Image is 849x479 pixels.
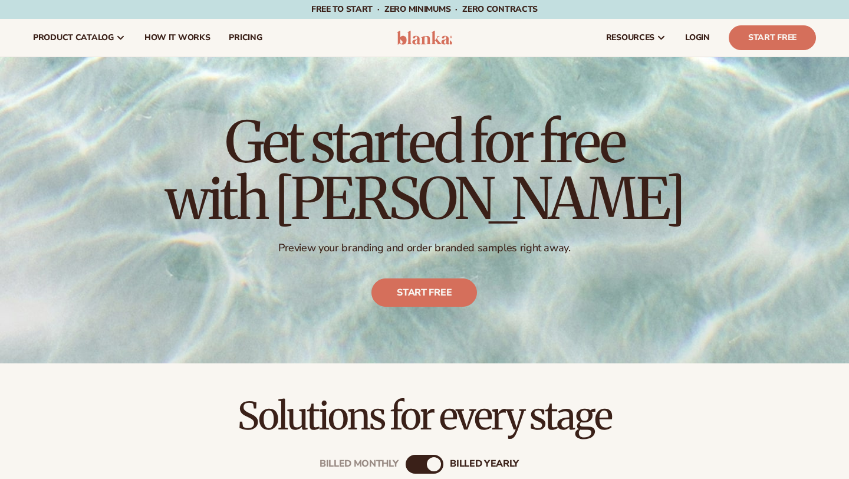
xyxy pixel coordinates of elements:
a: How It Works [135,19,220,57]
span: pricing [229,33,262,42]
span: product catalog [33,33,114,42]
h2: Solutions for every stage [33,396,816,436]
p: Preview your branding and order branded samples right away. [165,241,684,255]
span: LOGIN [685,33,710,42]
a: Start free [372,278,478,307]
div: Billed Monthly [320,459,399,470]
div: billed Yearly [450,459,519,470]
span: How It Works [144,33,210,42]
a: LOGIN [676,19,719,57]
a: product catalog [24,19,135,57]
a: resources [597,19,676,57]
a: pricing [219,19,271,57]
h1: Get started for free with [PERSON_NAME] [165,114,684,227]
span: Free to start · ZERO minimums · ZERO contracts [311,4,538,15]
img: logo [397,31,453,45]
a: Start Free [729,25,816,50]
span: resources [606,33,654,42]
